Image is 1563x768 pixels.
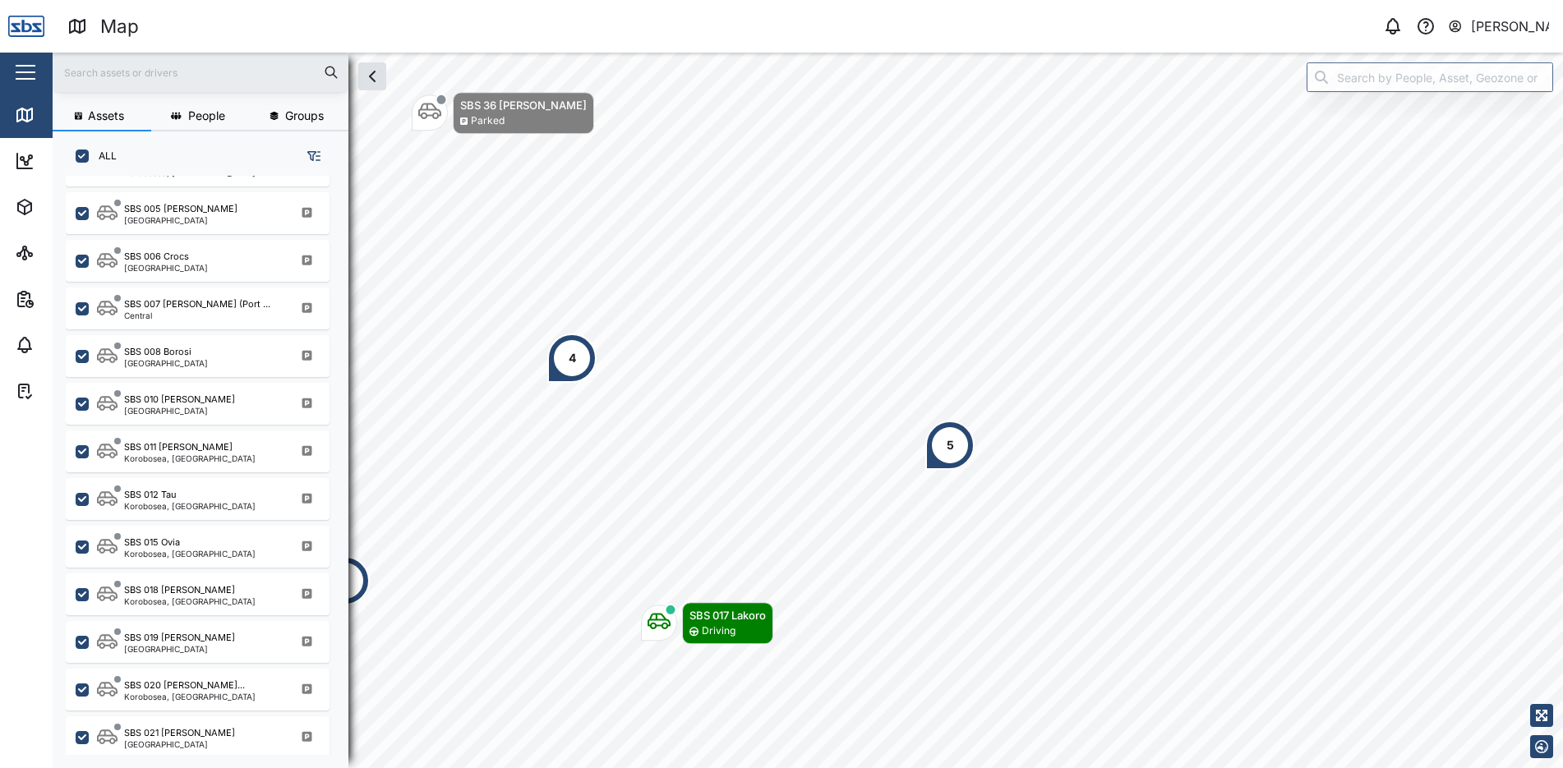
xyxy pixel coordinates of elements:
div: SBS 021 [PERSON_NAME] [124,726,235,740]
div: [PERSON_NAME] [1471,16,1550,37]
span: People [188,110,225,122]
div: SBS 008 Borosi [124,345,191,359]
span: Groups [285,110,324,122]
button: [PERSON_NAME] [1447,15,1550,38]
div: SBS 020 [PERSON_NAME]... [124,678,245,692]
span: Assets [88,110,124,122]
div: Assets [43,198,94,216]
div: [GEOGRAPHIC_DATA] [124,216,237,224]
div: [GEOGRAPHIC_DATA] [124,359,208,367]
div: SBS 015 Ovia [124,536,180,550]
div: [GEOGRAPHIC_DATA] [124,645,235,653]
div: 5 [947,436,954,454]
div: Map [43,106,80,124]
div: Korobosea, [GEOGRAPHIC_DATA] [124,692,256,701]
div: SBS 007 [PERSON_NAME] (Port ... [124,297,270,311]
div: Driving [702,623,735,639]
div: Map marker [547,333,597,383]
div: SBS 010 [PERSON_NAME] [124,393,235,407]
div: Map marker [641,602,773,644]
div: Korobosea, [GEOGRAPHIC_DATA] [124,168,256,177]
div: Parked [471,113,505,129]
div: SBS 018 [PERSON_NAME] [124,583,235,597]
div: Korobosea, [GEOGRAPHIC_DATA] [124,502,256,510]
canvas: Map [53,53,1563,768]
div: Central [124,311,270,320]
div: SBS 006 Crocs [124,250,189,264]
input: Search by People, Asset, Geozone or Place [1307,62,1553,92]
div: Reports [43,290,99,308]
div: Alarms [43,336,94,354]
div: Map [100,12,139,41]
div: [GEOGRAPHIC_DATA] [124,264,208,272]
div: grid [66,176,348,755]
div: SBS 012 Tau [124,488,177,502]
div: Korobosea, [GEOGRAPHIC_DATA] [124,597,256,605]
div: 4 [569,349,576,367]
div: Sites [43,244,82,262]
label: ALL [89,149,117,163]
div: Tasks [43,382,88,400]
input: Search assets or drivers [62,60,339,85]
div: [GEOGRAPHIC_DATA] [124,740,235,748]
div: SBS 019 [PERSON_NAME] [124,631,235,645]
div: SBS 005 [PERSON_NAME] [124,202,237,216]
div: [GEOGRAPHIC_DATA] [124,407,235,415]
div: Korobosea, [GEOGRAPHIC_DATA] [124,454,256,462]
div: SBS 36 [PERSON_NAME] [460,97,587,113]
div: Korobosea, [GEOGRAPHIC_DATA] [124,550,256,558]
img: Main Logo [8,8,44,44]
div: Map marker [925,421,975,470]
div: Map marker [412,92,594,134]
div: SBS 017 Lakoro [689,607,766,623]
div: Dashboard [43,152,117,170]
div: SBS 011 [PERSON_NAME] [124,440,233,454]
